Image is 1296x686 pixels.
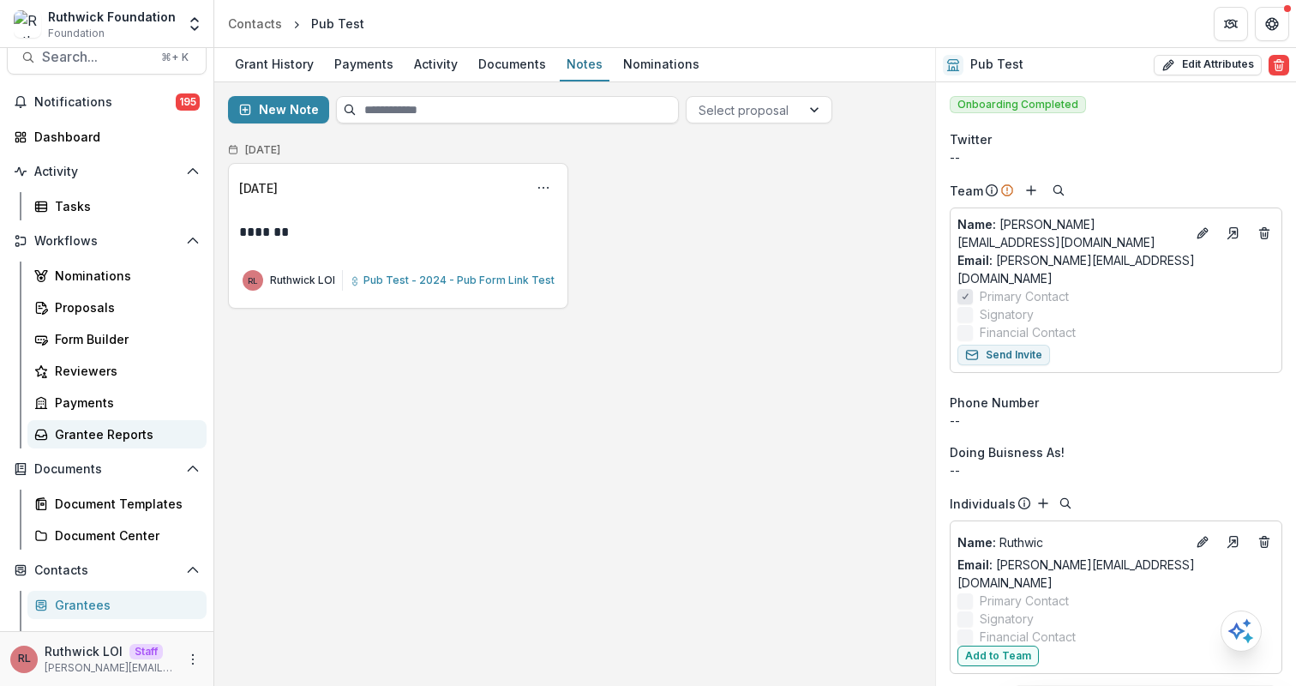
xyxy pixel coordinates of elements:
[1220,528,1247,556] a: Go to contact
[55,596,193,614] div: Grantees
[957,215,1185,251] a: Name: [PERSON_NAME][EMAIL_ADDRESS][DOMAIN_NAME]
[42,49,151,65] span: Search...
[27,623,207,651] a: Constituents
[34,128,193,146] div: Dashboard
[27,490,207,518] a: Document Templates
[34,95,176,110] span: Notifications
[957,646,1039,666] button: Add to Team
[27,591,207,619] a: Grantees
[55,267,193,285] div: Nominations
[980,610,1034,628] span: Signatory
[980,628,1076,646] span: Financial Contact
[957,251,1275,287] a: Email: [PERSON_NAME][EMAIL_ADDRESS][DOMAIN_NAME]
[158,48,192,67] div: ⌘ + K
[7,557,207,584] button: Open Contacts
[55,527,193,545] div: Document Center
[980,323,1076,341] span: Financial Contact
[228,15,282,33] div: Contacts
[957,533,1185,551] p: Ruthwic
[1033,493,1053,514] button: Add
[560,51,609,76] div: Notes
[18,653,31,665] div: Ruthwick LOI
[1269,55,1289,75] button: Delete
[55,628,193,646] div: Constituents
[55,425,193,443] div: Grantee Reports
[350,273,555,288] a: Pub Test - 2024 - Pub Form Link Test
[45,642,123,660] p: Ruthwick LOI
[55,495,193,513] div: Document Templates
[957,557,993,572] span: Email:
[7,88,207,116] button: Notifications195
[27,262,207,290] a: Nominations
[1220,220,1247,247] a: Go to contact
[1154,55,1262,75] button: Edit Attributes
[950,495,1016,513] p: Individuals
[34,462,179,477] span: Documents
[1055,493,1076,514] button: Search
[1221,611,1262,652] button: Open AI Assistant
[950,461,1282,479] div: --
[980,305,1034,323] span: Signatory
[957,345,1050,365] button: Send Invite
[27,521,207,550] a: Document Center
[55,197,193,215] div: Tasks
[1192,532,1213,552] button: Edit
[27,293,207,322] a: Proposals
[7,123,207,151] a: Dashboard
[7,227,207,255] button: Open Workflows
[950,412,1282,430] div: --
[1254,223,1275,244] button: Deletes
[27,357,207,385] a: Reviewers
[980,592,1069,610] span: Primary Contact
[471,51,553,76] div: Documents
[55,362,193,380] div: Reviewers
[327,51,400,76] div: Payments
[980,287,1069,305] span: Primary Contact
[27,420,207,448] a: Grantee Reports
[34,165,179,179] span: Activity
[560,48,609,81] a: Notes
[950,394,1039,412] span: Phone Number
[221,11,289,36] a: Contacts
[970,57,1023,72] h2: Pub Test
[245,144,280,156] h2: [DATE]
[950,96,1086,113] span: Onboarding Completed
[616,51,706,76] div: Nominations
[957,253,993,268] span: Email:
[239,179,278,197] div: [DATE]
[270,273,335,288] p: Ruthwick LOI
[311,15,364,33] div: Pub Test
[34,563,179,578] span: Contacts
[55,330,193,348] div: Form Builder
[183,7,207,41] button: Open entity switcher
[957,556,1275,592] a: Email: [PERSON_NAME][EMAIL_ADDRESS][DOMAIN_NAME]
[228,51,321,76] div: Grant History
[34,234,179,249] span: Workflows
[1192,223,1213,244] button: Edit
[950,130,992,148] span: Twitter
[957,217,996,232] span: Name :
[14,10,41,38] img: Ruthwick Foundation
[327,48,400,81] a: Payments
[957,533,1185,551] a: Name: Ruthwic
[957,535,996,550] span: Name :
[55,394,193,412] div: Payments
[471,48,553,81] a: Documents
[55,298,193,316] div: Proposals
[27,325,207,353] a: Form Builder
[228,96,329,123] button: New Note
[248,277,258,286] div: Ruthwick LOI
[7,158,207,185] button: Open Activity
[1214,7,1248,41] button: Partners
[221,11,371,36] nav: breadcrumb
[48,26,105,41] span: Foundation
[228,48,321,81] a: Grant History
[45,660,176,676] p: [PERSON_NAME][EMAIL_ADDRESS][DOMAIN_NAME]
[616,48,706,81] a: Nominations
[176,93,200,111] span: 195
[7,455,207,483] button: Open Documents
[7,40,207,75] button: Search...
[1048,180,1069,201] button: Search
[363,274,555,286] span: Pub Test - 2024 - Pub Form Link Test
[1254,532,1275,552] button: Deletes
